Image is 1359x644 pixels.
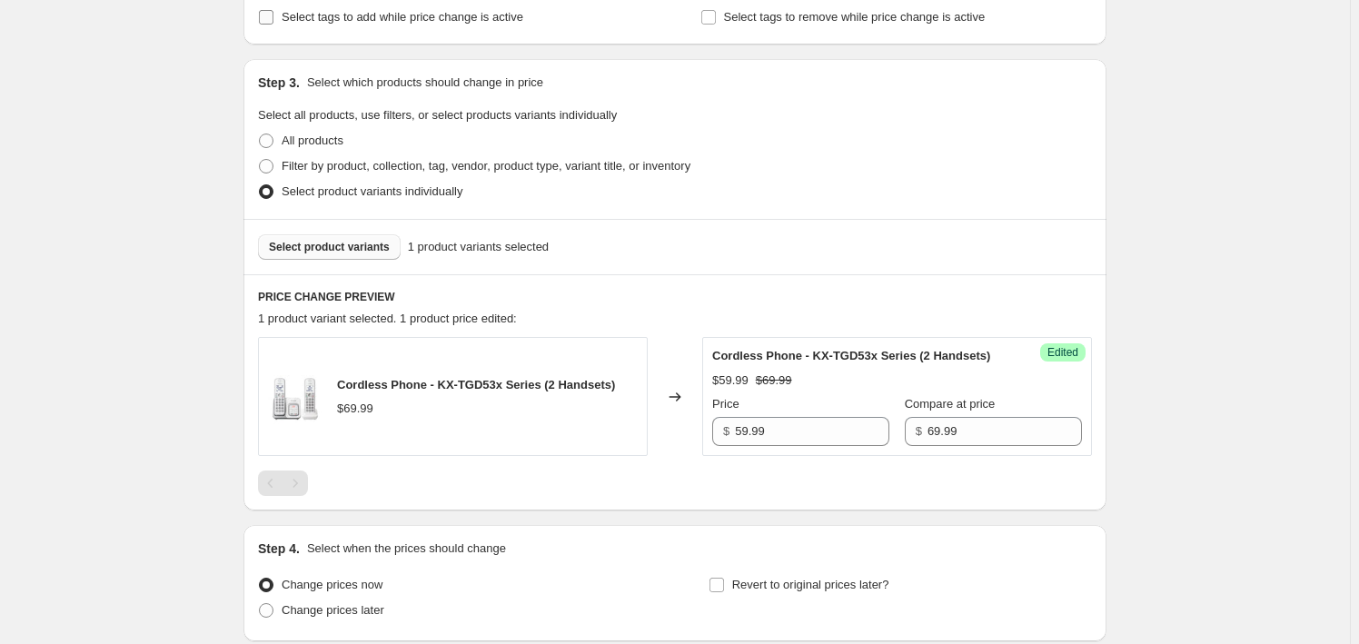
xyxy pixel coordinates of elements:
span: 1 product variants selected [408,238,549,256]
span: $ [723,424,729,438]
h6: PRICE CHANGE PREVIEW [258,290,1092,304]
span: Cordless Phone - KX-TGD53x Series (2 Handsets) [337,378,615,391]
span: Edited [1047,345,1078,360]
p: Select when the prices should change [307,540,506,558]
div: $59.99 [712,372,749,390]
h2: Step 4. [258,540,300,558]
button: Select product variants [258,234,401,260]
span: Compare at price [905,397,996,411]
span: Select all products, use filters, or select products variants individually [258,108,617,122]
span: Select product variants individually [282,184,462,198]
span: Select product variants [269,240,390,254]
span: Cordless Phone - KX-TGD53x Series (2 Handsets) [712,349,990,362]
div: $69.99 [337,400,373,418]
span: $ [916,424,922,438]
span: Change prices now [282,578,382,591]
span: Filter by product, collection, tag, vendor, product type, variant title, or inventory [282,159,690,173]
span: All products [282,134,343,147]
span: Revert to original prices later? [732,578,889,591]
h2: Step 3. [258,74,300,92]
nav: Pagination [258,471,308,496]
span: Price [712,397,739,411]
span: Change prices later [282,603,384,617]
img: 23-0183_KX-TGD53xSeries_NonTextCarousels_00_KX-TGD532W__Shopify_main__2048x2048_0d8adfd7-acfa-4f1... [268,370,322,424]
span: Select tags to remove while price change is active [724,10,986,24]
p: Select which products should change in price [307,74,543,92]
strike: $69.99 [756,372,792,390]
span: Select tags to add while price change is active [282,10,523,24]
span: 1 product variant selected. 1 product price edited: [258,312,517,325]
